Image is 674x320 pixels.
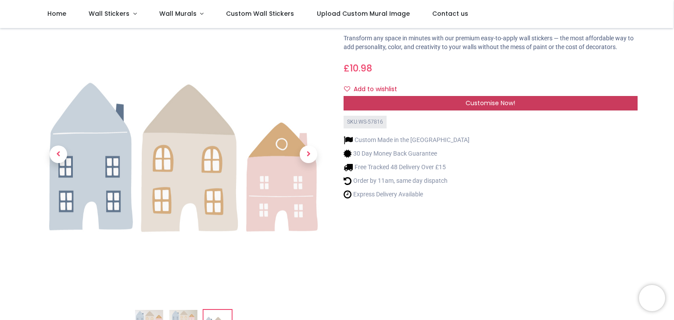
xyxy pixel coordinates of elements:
[89,9,129,18] span: Wall Stickers
[344,149,470,158] li: 30 Day Money Back Guarantee
[47,9,66,18] span: Home
[300,146,317,163] span: Next
[159,9,197,18] span: Wall Murals
[344,116,387,128] div: SKU: WS-57816
[466,99,515,107] span: Customise Now!
[639,285,665,311] iframe: Brevo live chat
[317,9,410,18] span: Upload Custom Mural Image
[350,62,372,75] span: 10.98
[344,62,372,75] span: £
[36,54,80,256] a: Previous
[432,9,468,18] span: Contact us
[344,190,470,199] li: Express Delivery Available
[287,54,330,256] a: Next
[36,11,330,304] img: WS-57816-03
[344,86,350,92] i: Add to wishlist
[344,34,638,51] p: Transform any space in minutes with our premium easy-to-apply wall stickers — the most affordable...
[344,176,470,185] li: Order by 11am, same day dispatch
[344,163,470,172] li: Free Tracked 48 Delivery Over £15
[344,135,470,145] li: Custom Made in the [GEOGRAPHIC_DATA]
[226,9,294,18] span: Custom Wall Stickers
[344,82,405,97] button: Add to wishlistAdd to wishlist
[50,146,67,163] span: Previous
